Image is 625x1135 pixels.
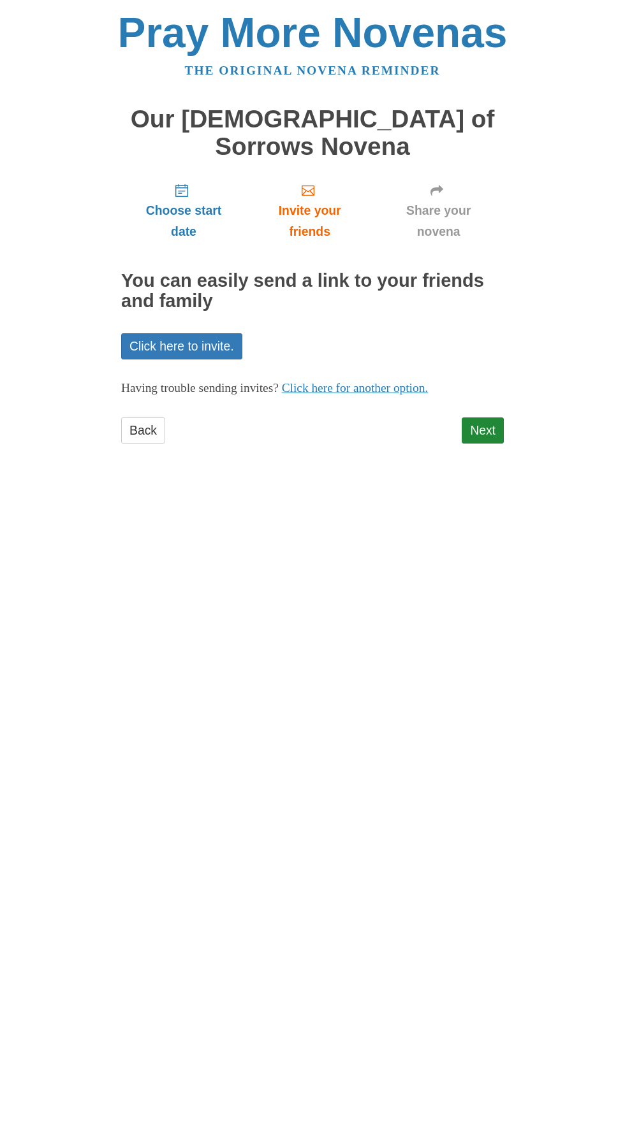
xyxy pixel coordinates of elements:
span: Choose start date [134,200,233,242]
span: Invite your friends [259,200,360,242]
a: The original novena reminder [185,64,441,77]
span: Share your novena [386,200,491,242]
a: Pray More Novenas [118,9,508,56]
span: Having trouble sending invites? [121,381,279,394]
a: Click here for another option. [282,381,429,394]
h1: Our [DEMOGRAPHIC_DATA] of Sorrows Novena [121,106,504,160]
a: Share your novena [373,173,504,249]
a: Invite your friends [246,173,373,249]
a: Back [121,417,165,444]
a: Click here to invite. [121,333,242,359]
a: Choose start date [121,173,246,249]
a: Next [462,417,504,444]
h2: You can easily send a link to your friends and family [121,271,504,312]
